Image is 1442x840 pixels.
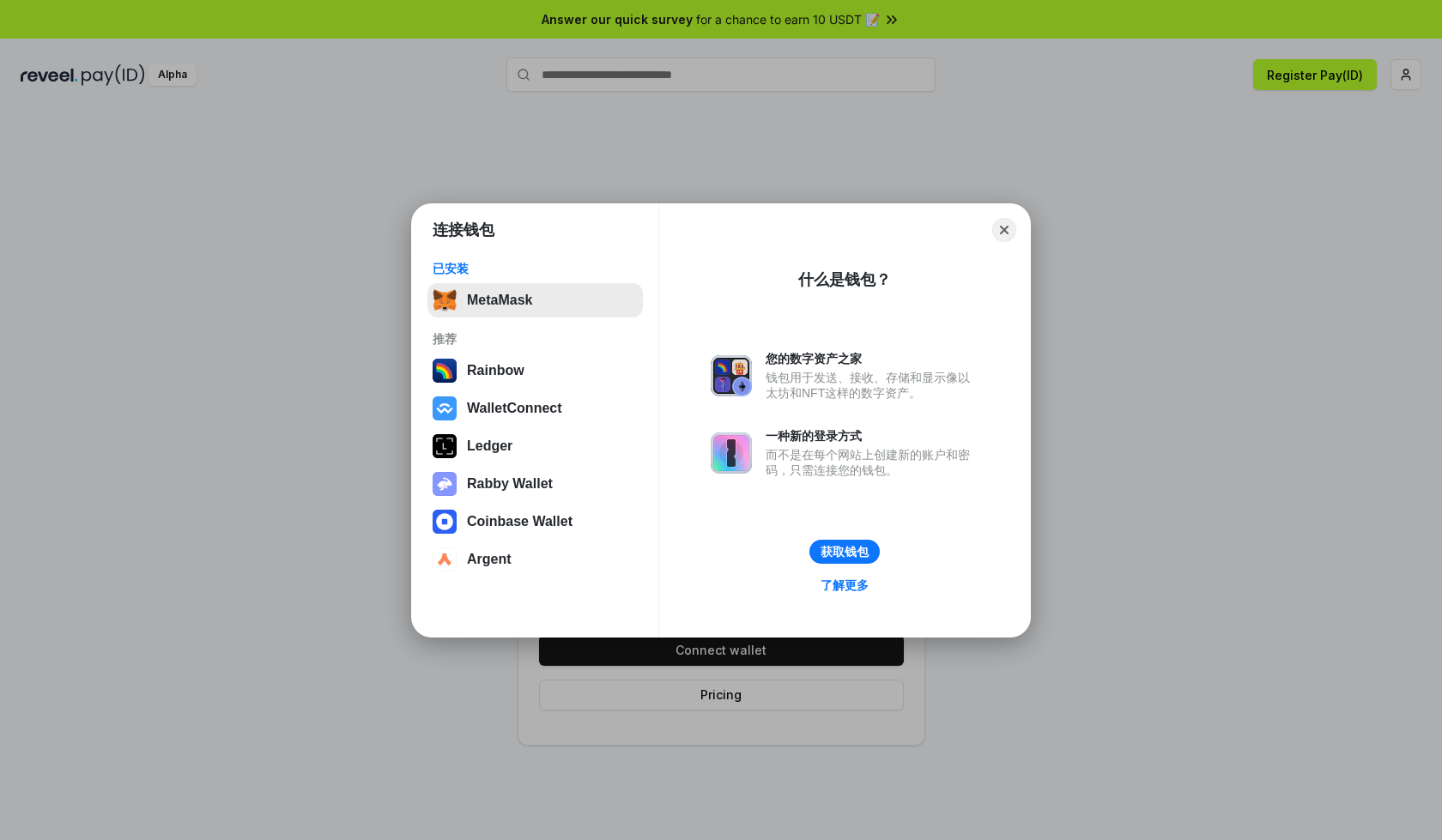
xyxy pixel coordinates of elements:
[467,514,573,529] div: Coinbase Wallet
[711,432,752,474] img: svg+xml,%3Csvg%20xmlns%3D%22http%3A%2F%2Fwww.w3.org%2F2000%2Fsvg%22%20fill%3D%22none%22%20viewBox...
[467,293,532,308] div: MetaMask
[467,438,512,454] div: Ledger
[427,391,643,426] button: WalletConnect
[798,269,891,290] div: 什么是钱包？
[433,261,638,276] div: 已安装
[467,552,512,567] div: Argent
[433,472,457,496] img: svg+xml,%3Csvg%20xmlns%3D%22http%3A%2F%2Fwww.w3.org%2F2000%2Fsvg%22%20fill%3D%22none%22%20viewBox...
[433,547,457,571] img: svg+xml,%3Csvg%20width%3D%2228%22%20height%3D%2228%22%20viewBox%3D%220%200%2028%2028%22%20fill%3D...
[467,476,553,492] div: Rabby Wallet
[427,542,643,577] button: Argent
[766,428,978,444] div: 一种新的登录方式
[992,218,1016,242] button: Close
[427,467,643,501] button: Rabby Wallet
[809,540,880,564] button: 获取钱包
[433,288,457,312] img: svg+xml,%3Csvg%20fill%3D%22none%22%20height%3D%2233%22%20viewBox%3D%220%200%2035%2033%22%20width%...
[427,283,643,317] button: MetaMask
[427,429,643,463] button: Ledger
[433,396,457,420] img: svg+xml,%3Csvg%20width%3D%2228%22%20height%3D%2228%22%20viewBox%3D%220%200%2028%2028%22%20fill%3D...
[433,220,494,240] h1: 连接钱包
[467,401,562,416] div: WalletConnect
[433,434,457,458] img: svg+xml,%3Csvg%20xmlns%3D%22http%3A%2F%2Fwww.w3.org%2F2000%2Fsvg%22%20width%3D%2228%22%20height%3...
[433,331,638,347] div: 推荐
[433,359,457,383] img: svg+xml,%3Csvg%20width%3D%22120%22%20height%3D%22120%22%20viewBox%3D%220%200%20120%20120%22%20fil...
[766,447,978,478] div: 而不是在每个网站上创建新的账户和密码，只需连接您的钱包。
[467,363,524,378] div: Rainbow
[433,510,457,534] img: svg+xml,%3Csvg%20width%3D%2228%22%20height%3D%2228%22%20viewBox%3D%220%200%2028%2028%22%20fill%3D...
[821,577,869,593] div: 了解更多
[766,370,978,401] div: 钱包用于发送、接收、存储和显示像以太坊和NFT这样的数字资产。
[810,574,879,596] a: 了解更多
[711,355,752,396] img: svg+xml,%3Csvg%20xmlns%3D%22http%3A%2F%2Fwww.w3.org%2F2000%2Fsvg%22%20fill%3D%22none%22%20viewBox...
[821,544,869,559] div: 获取钱包
[766,351,978,366] div: 您的数字资产之家
[427,354,643,388] button: Rainbow
[427,505,643,539] button: Coinbase Wallet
